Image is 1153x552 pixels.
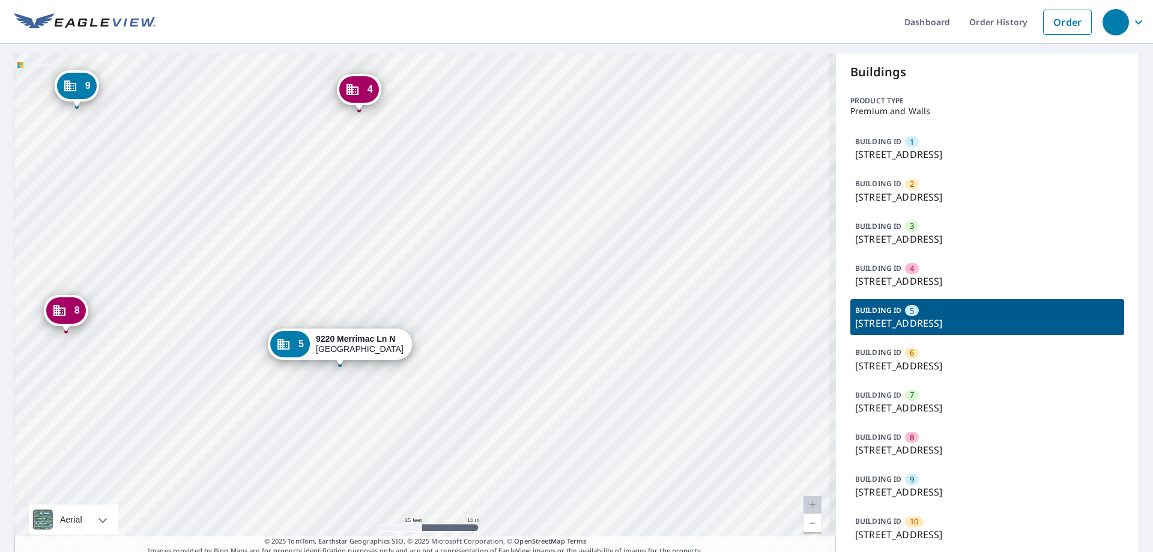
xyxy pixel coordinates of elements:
[855,274,1119,288] p: [STREET_ADDRESS]
[855,516,901,526] p: BUILDING ID
[850,106,1124,116] p: Premium and Walls
[56,505,86,535] div: Aerial
[855,527,1119,542] p: [STREET_ADDRESS]
[850,96,1124,106] p: Product type
[85,81,91,90] span: 9
[803,514,822,532] a: Current Level 20, Zoom Out
[850,63,1124,81] p: Buildings
[368,85,373,94] span: 4
[910,178,914,190] span: 2
[910,516,918,527] span: 10
[855,232,1119,246] p: [STREET_ADDRESS]
[855,305,901,315] p: BUILDING ID
[74,306,80,315] span: 8
[298,339,304,348] span: 5
[855,347,901,357] p: BUILDING ID
[855,147,1119,162] p: [STREET_ADDRESS]
[14,13,156,31] img: EV Logo
[316,334,395,344] strong: 9220 Merrimac Ln N
[855,443,1119,457] p: [STREET_ADDRESS]
[1043,10,1092,35] a: Order
[910,347,914,359] span: 6
[803,496,822,514] a: Current Level 20, Zoom In Disabled
[855,316,1119,330] p: [STREET_ADDRESS]
[337,74,381,111] div: Dropped pin, building 4, Commercial property, 9240 Merrimac Ln N Maple Grove, MN 55311
[910,220,914,232] span: 3
[855,178,901,189] p: BUILDING ID
[855,263,901,273] p: BUILDING ID
[268,329,412,366] div: Dropped pin, building 5, Commercial property, 9220 Merrimac Ln N Maple Grove, MN 55311
[855,390,901,400] p: BUILDING ID
[855,190,1119,204] p: [STREET_ADDRESS]
[910,305,914,317] span: 5
[910,389,914,401] span: 7
[910,474,914,485] span: 9
[514,536,564,545] a: OpenStreetMap
[316,334,404,354] div: [GEOGRAPHIC_DATA]
[910,432,914,443] span: 8
[855,432,901,442] p: BUILDING ID
[44,295,88,332] div: Dropped pin, building 8, Commercial property, 9225 Merrimac Ln N Maple Grove, MN 55311
[29,505,118,535] div: Aerial
[855,485,1119,499] p: [STREET_ADDRESS]
[855,359,1119,373] p: [STREET_ADDRESS]
[910,263,914,274] span: 4
[264,536,587,547] span: © 2025 TomTom, Earthstar Geographics SIO, © 2025 Microsoft Corporation, ©
[855,221,901,231] p: BUILDING ID
[567,536,587,545] a: Terms
[855,136,901,147] p: BUILDING ID
[910,136,914,148] span: 1
[55,70,99,108] div: Dropped pin, building 9, Commercial property, 9241 Merrimac Ln N Maple Grove, MN 55311
[855,401,1119,415] p: [STREET_ADDRESS]
[855,474,901,484] p: BUILDING ID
